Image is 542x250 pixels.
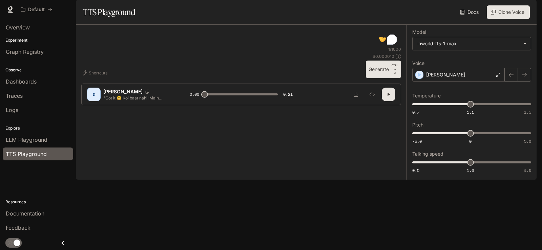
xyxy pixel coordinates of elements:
span: 5.0 [524,138,531,144]
p: $ 0.000010 [373,53,394,59]
span: 1.5 [524,167,531,173]
span: 0:00 [190,91,199,98]
span: 0:21 [283,91,293,98]
span: -5.0 [412,138,422,144]
span: 1.0 [467,167,474,173]
p: 1 / 1000 [388,46,401,52]
button: Inspect [366,88,379,101]
span: 1.5 [524,109,531,115]
p: Talking speed [412,152,443,156]
p: Pitch [412,122,423,127]
button: GenerateCTRL +⏎ [366,61,401,78]
span: 1.1 [467,109,474,115]
span: 0 [469,138,472,144]
button: All workspaces [18,3,55,16]
p: Model [412,30,426,35]
div: inworld-tts-1-max [413,37,531,50]
button: Copy Voice ID [143,90,152,94]
span: 0.5 [412,167,419,173]
p: Voice [412,61,424,66]
button: Shortcuts [81,67,110,78]
h1: TTS Playground [83,5,135,19]
p: "Got it 😄 Koi baat nahi! Main **Mystic Studios** ke liye kuch logo concepts bana sakta hoon, aapk... [103,95,173,101]
p: [PERSON_NAME] [103,88,143,95]
button: Download audio [349,88,363,101]
p: CTRL + [392,63,398,71]
p: ⏎ [392,63,398,75]
div: inworld-tts-1-max [417,40,520,47]
p: Temperature [412,93,441,98]
p: Default [28,7,45,13]
span: 0.7 [412,109,419,115]
div: D [88,89,99,100]
button: Clone Voice [487,5,530,19]
a: Docs [459,5,481,19]
p: [PERSON_NAME] [426,71,465,78]
textarea: To enrich screen reader interactions, please activate Accessibility in Grammarly extension settings [84,30,398,46]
